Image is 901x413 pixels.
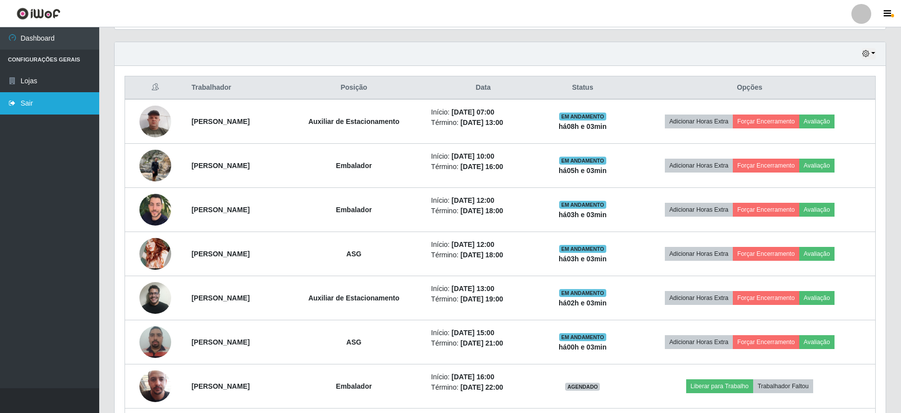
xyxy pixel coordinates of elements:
[451,285,494,293] time: [DATE] 13:00
[336,162,372,170] strong: Embalador
[559,245,606,253] span: EM ANDAMENTO
[460,295,503,303] time: [DATE] 19:00
[799,247,835,261] button: Avaliação
[665,291,733,305] button: Adicionar Horas Extra
[559,113,606,120] span: EM ANDAMENTO
[665,115,733,128] button: Adicionar Horas Extra
[186,76,283,100] th: Trabalhador
[451,108,494,116] time: [DATE] 07:00
[192,338,250,346] strong: [PERSON_NAME]
[192,250,250,258] strong: [PERSON_NAME]
[451,373,494,381] time: [DATE] 16:00
[559,333,606,341] span: EM ANDAMENTO
[541,76,624,100] th: Status
[431,162,535,172] li: Término:
[192,162,250,170] strong: [PERSON_NAME]
[460,207,503,215] time: [DATE] 18:00
[336,382,372,390] strong: Embalador
[733,335,799,349] button: Forçar Encerramento
[192,294,250,302] strong: [PERSON_NAME]
[139,100,171,142] img: 1709375112510.jpeg
[431,382,535,393] li: Término:
[283,76,425,100] th: Posição
[431,195,535,206] li: Início:
[665,159,733,173] button: Adicionar Horas Extra
[559,289,606,297] span: EM ANDAMENTO
[431,206,535,216] li: Término:
[451,240,494,248] time: [DATE] 12:00
[460,118,503,126] time: [DATE] 13:00
[346,338,361,346] strong: ASG
[733,291,799,305] button: Forçar Encerramento
[799,115,835,128] button: Avaliação
[624,76,876,100] th: Opções
[431,328,535,338] li: Início:
[460,339,503,347] time: [DATE] 21:00
[733,247,799,261] button: Forçar Encerramento
[451,196,494,204] time: [DATE] 12:00
[431,372,535,382] li: Início:
[559,122,607,130] strong: há 08 h e 03 min
[733,115,799,128] button: Forçar Encerramento
[431,338,535,349] li: Término:
[665,247,733,261] button: Adicionar Horas Extra
[16,7,61,20] img: CoreUI Logo
[559,167,607,175] strong: há 05 h e 03 min
[431,151,535,162] li: Início:
[559,255,607,263] strong: há 03 h e 03 min
[799,291,835,305] button: Avaliação
[799,203,835,217] button: Avaliação
[431,294,535,304] li: Término:
[346,250,361,258] strong: ASG
[308,118,399,125] strong: Auxiliar de Estacionamento
[665,203,733,217] button: Adicionar Horas Extra
[559,201,606,209] span: EM ANDAMENTO
[431,107,535,118] li: Início:
[451,329,494,337] time: [DATE] 15:00
[451,152,494,160] time: [DATE] 10:00
[460,251,503,259] time: [DATE] 18:00
[460,163,503,171] time: [DATE] 16:00
[799,335,835,349] button: Avaliação
[559,211,607,219] strong: há 03 h e 03 min
[192,206,250,214] strong: [PERSON_NAME]
[733,203,799,217] button: Forçar Encerramento
[139,218,171,291] img: 1716746978105.jpeg
[431,239,535,250] li: Início:
[336,206,372,214] strong: Embalador
[431,284,535,294] li: Início:
[139,144,171,186] img: 1700098236719.jpeg
[559,343,607,351] strong: há 00 h e 03 min
[431,118,535,128] li: Término:
[431,250,535,260] li: Término:
[733,159,799,173] button: Forçar Encerramento
[799,159,835,173] button: Avaliação
[686,379,753,393] button: Liberar para Trabalho
[559,157,606,165] span: EM ANDAMENTO
[139,277,171,319] img: 1752807020160.jpeg
[192,382,250,390] strong: [PERSON_NAME]
[139,190,171,229] img: 1683118670739.jpeg
[139,321,171,363] img: 1686264689334.jpeg
[192,118,250,125] strong: [PERSON_NAME]
[425,76,541,100] th: Data
[308,294,399,302] strong: Auxiliar de Estacionamento
[753,379,813,393] button: Trabalhador Faltou
[665,335,733,349] button: Adicionar Horas Extra
[460,383,503,391] time: [DATE] 22:00
[565,383,600,391] span: AGENDADO
[559,299,607,307] strong: há 02 h e 03 min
